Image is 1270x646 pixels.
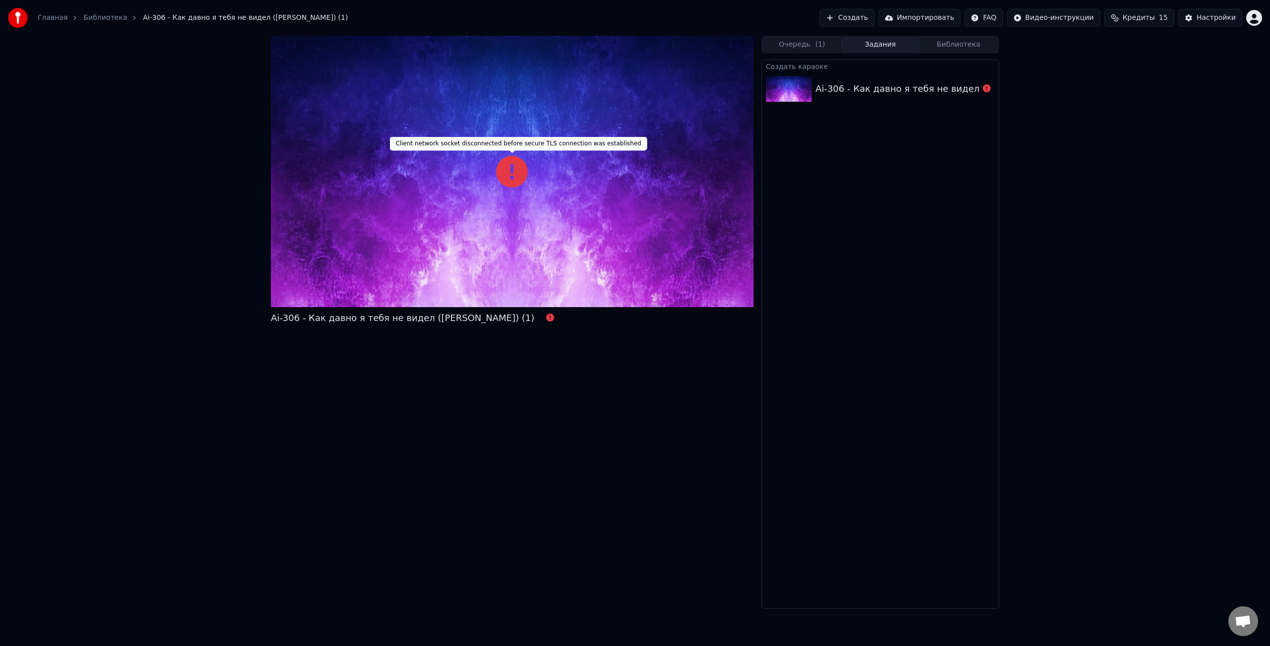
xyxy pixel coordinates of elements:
button: Кредиты15 [1104,9,1174,27]
div: Ai-306 - Как давно я тебя не видел ([PERSON_NAME]) (1) [816,82,1079,96]
span: ( 1 ) [815,40,825,50]
a: Библиотека [83,13,127,23]
div: Создать караоке [762,60,999,72]
a: Главная [38,13,67,23]
button: Библиотека [919,38,998,52]
div: Client network socket disconnected before secure TLS connection was established [390,137,647,151]
div: Настройки [1197,13,1236,23]
button: Создать [820,9,874,27]
span: Кредиты [1123,13,1155,23]
button: Очередь [763,38,841,52]
button: Задания [841,38,920,52]
nav: breadcrumb [38,13,348,23]
img: youka [8,8,28,28]
button: Импортировать [879,9,961,27]
div: Ai-306 - Как давно я тебя не видел ([PERSON_NAME]) (1) [271,311,534,325]
button: Видео-инструкции [1007,9,1100,27]
div: Открытый чат [1228,606,1258,636]
span: Ai-306 - Как давно я тебя не видел ([PERSON_NAME]) (1) [143,13,348,23]
button: FAQ [964,9,1003,27]
button: Настройки [1178,9,1242,27]
span: 15 [1159,13,1168,23]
